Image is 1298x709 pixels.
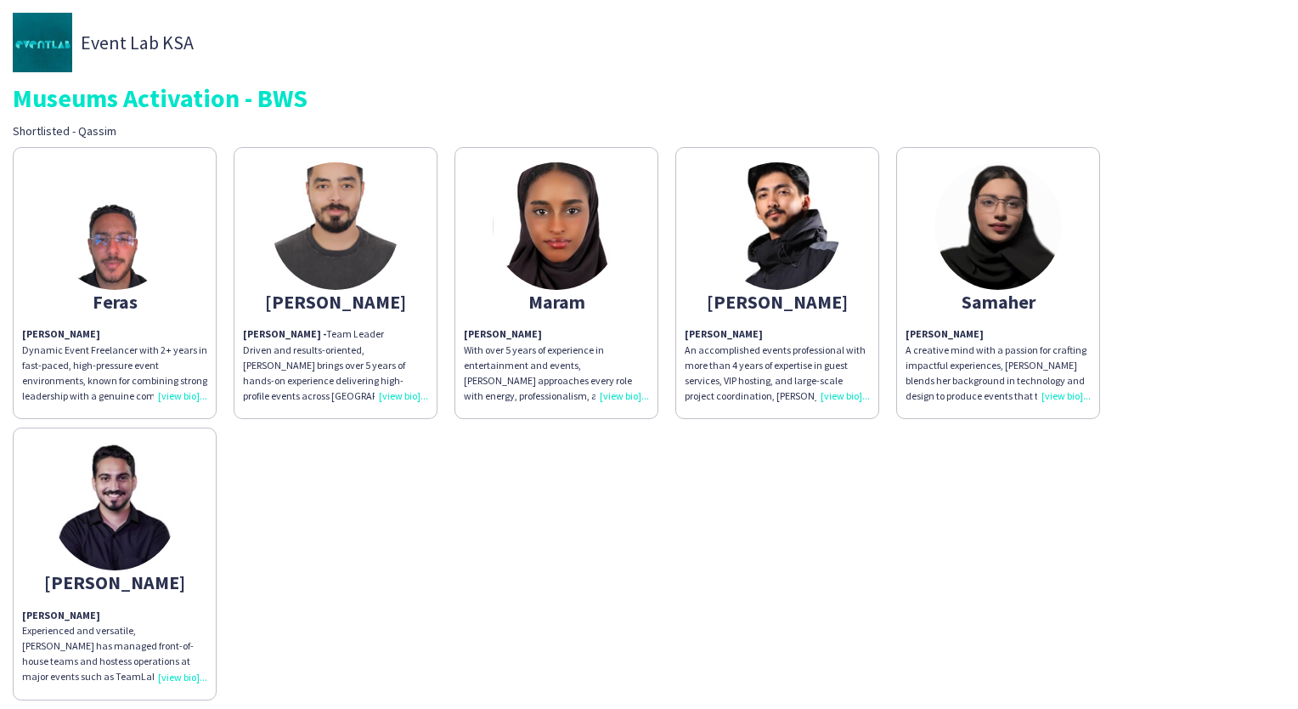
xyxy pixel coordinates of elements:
p: An accomplished events professional with more than 4 years of expertise in guest services, VIP ho... [685,326,870,404]
img: thumb-685a66355b1cb.jpeg [272,162,399,290]
div: [PERSON_NAME] [243,294,428,309]
span: Team Leader [326,327,384,340]
p: Experienced and versatile, [PERSON_NAME] has managed front-of-house teams and hostess operations ... [22,608,207,685]
div: Maram [464,294,649,309]
strong: [PERSON_NAME] [685,327,763,340]
div: Museums Activation - BWS [13,85,1285,111]
div: Shortlisted - Qassim [13,123,458,139]
img: thumb-680920ca27b61.jpeg [934,162,1062,290]
strong: [PERSON_NAME] - [243,327,326,340]
div: [PERSON_NAME] [685,294,870,309]
div: Samaher [906,294,1091,309]
img: thumb-672ce20ec6f2e.jpeg [493,162,620,290]
div: Feras [22,294,207,309]
img: thumb-689595af78216.jpeg [51,443,178,570]
p: Driven and results-oriented, [PERSON_NAME] brings over 5 years of hands-on experience delivering ... [243,326,428,404]
div: [PERSON_NAME] [22,575,207,590]
span: Event Lab KSA [81,35,194,50]
strong: [PERSON_NAME] [22,327,100,340]
p: With over 5 years of experience in entertainment and events, [PERSON_NAME] approaches every role ... [464,326,649,404]
strong: [PERSON_NAME] [906,327,984,340]
img: thumb-0bb4e2d8-acb8-43bc-afd2-4ef8c905ec8c.jpg [13,13,72,72]
img: thumb-67db0dfce5dc5.jpeg [714,162,841,290]
strong: [PERSON_NAME] [22,609,100,621]
strong: [PERSON_NAME] [464,327,542,340]
p: Dynamic Event Freelancer with 2+ years in fast-paced, high-pressure event environments, known for... [22,326,207,404]
p: A creative mind with a passion for crafting impactful experiences, [PERSON_NAME] blends her backg... [906,326,1091,404]
img: thumb-96541979-d321-41b5-a117-bd6b0ba0e877.png [51,162,178,290]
